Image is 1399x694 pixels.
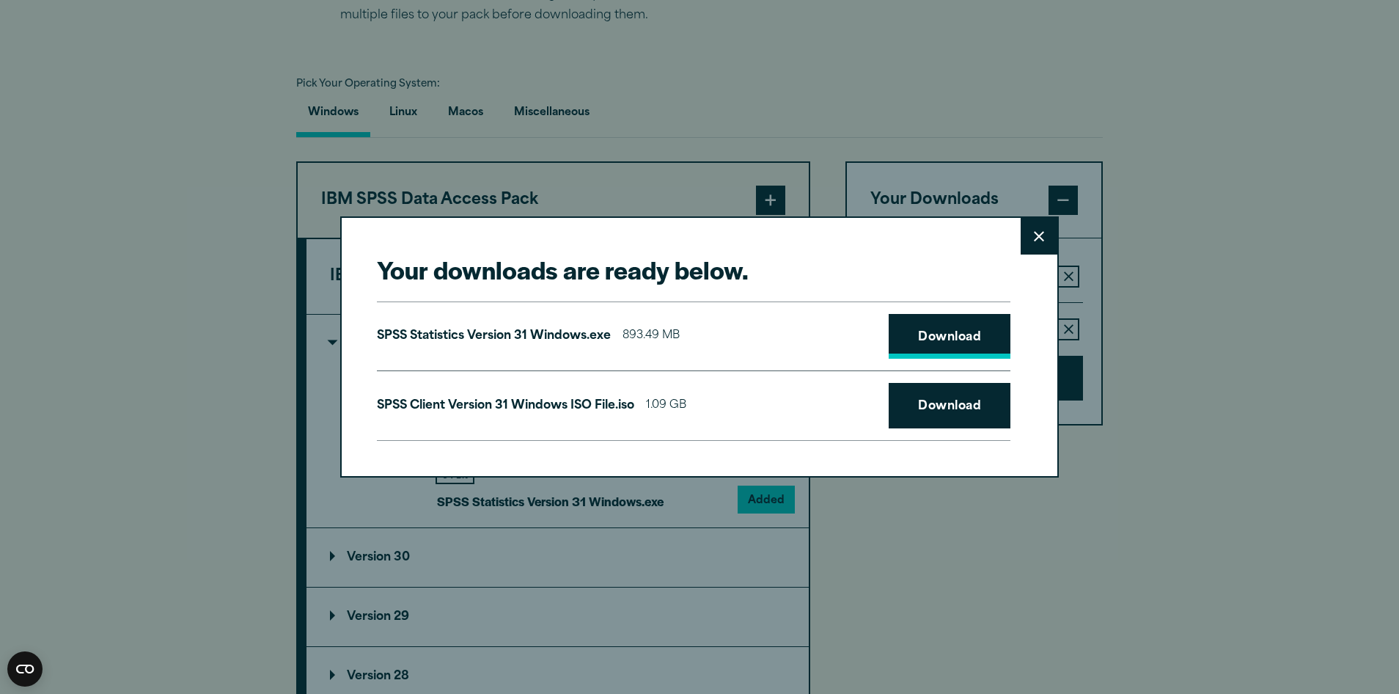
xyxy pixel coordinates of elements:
h2: Your downloads are ready below. [377,253,1010,286]
button: Open CMP widget [7,651,43,687]
p: SPSS Client Version 31 Windows ISO File.iso [377,395,634,417]
a: Download [889,314,1010,359]
a: Download [889,383,1010,428]
span: 1.09 GB [646,395,686,417]
span: 893.49 MB [623,326,680,347]
p: SPSS Statistics Version 31 Windows.exe [377,326,611,347]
